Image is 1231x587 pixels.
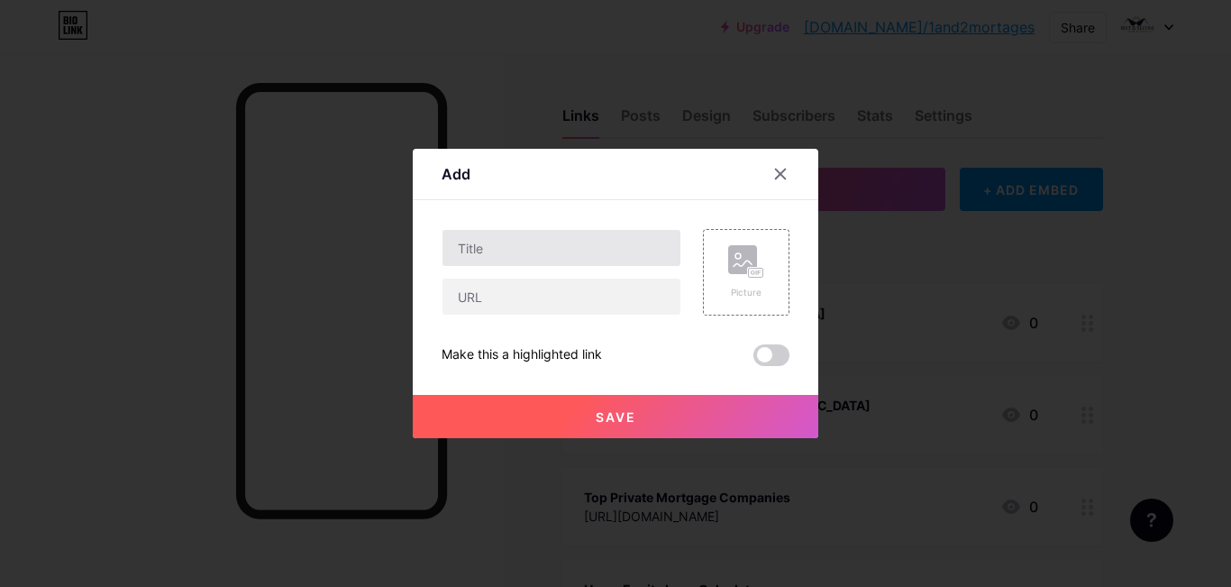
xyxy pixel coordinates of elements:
[442,230,680,266] input: Title
[413,395,818,438] button: Save
[442,279,680,315] input: URL
[728,286,764,299] div: Picture
[442,344,602,366] div: Make this a highlighted link
[596,409,636,425] span: Save
[442,163,470,185] div: Add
